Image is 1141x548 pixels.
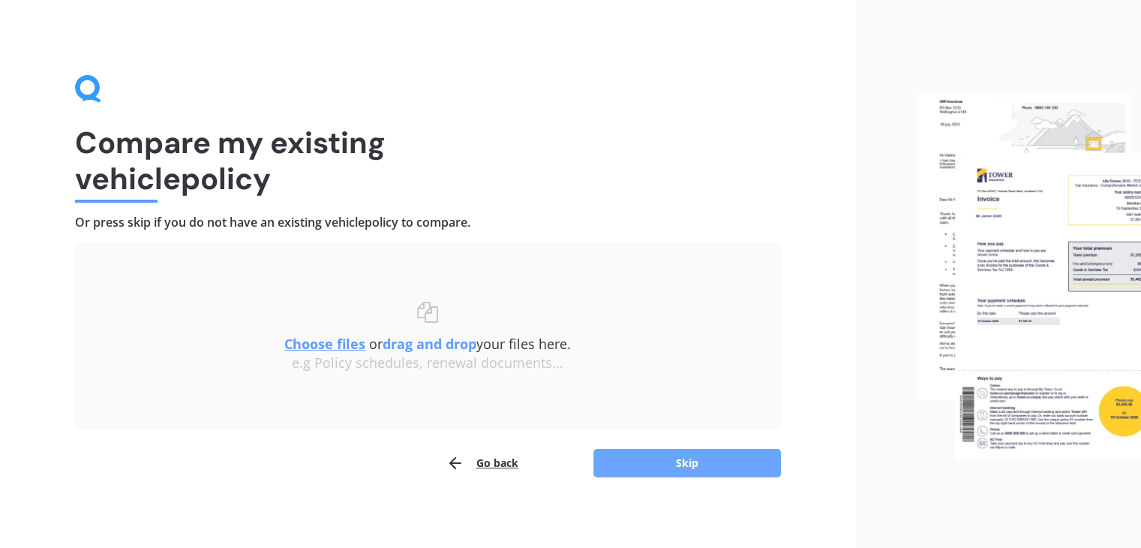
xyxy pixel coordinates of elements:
[75,215,781,230] h4: Or press skip if you do not have an existing vehicle policy to compare.
[593,449,781,477] button: Skip
[383,335,476,353] b: drag and drop
[446,448,518,478] button: Go back
[75,125,781,197] h1: Compare my existing vehicle policy
[284,335,571,353] span: or your files here.
[105,355,751,372] div: e.g Policy schedules, renewal documents...
[916,95,1141,459] img: files.webp
[284,335,365,353] u: Choose files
